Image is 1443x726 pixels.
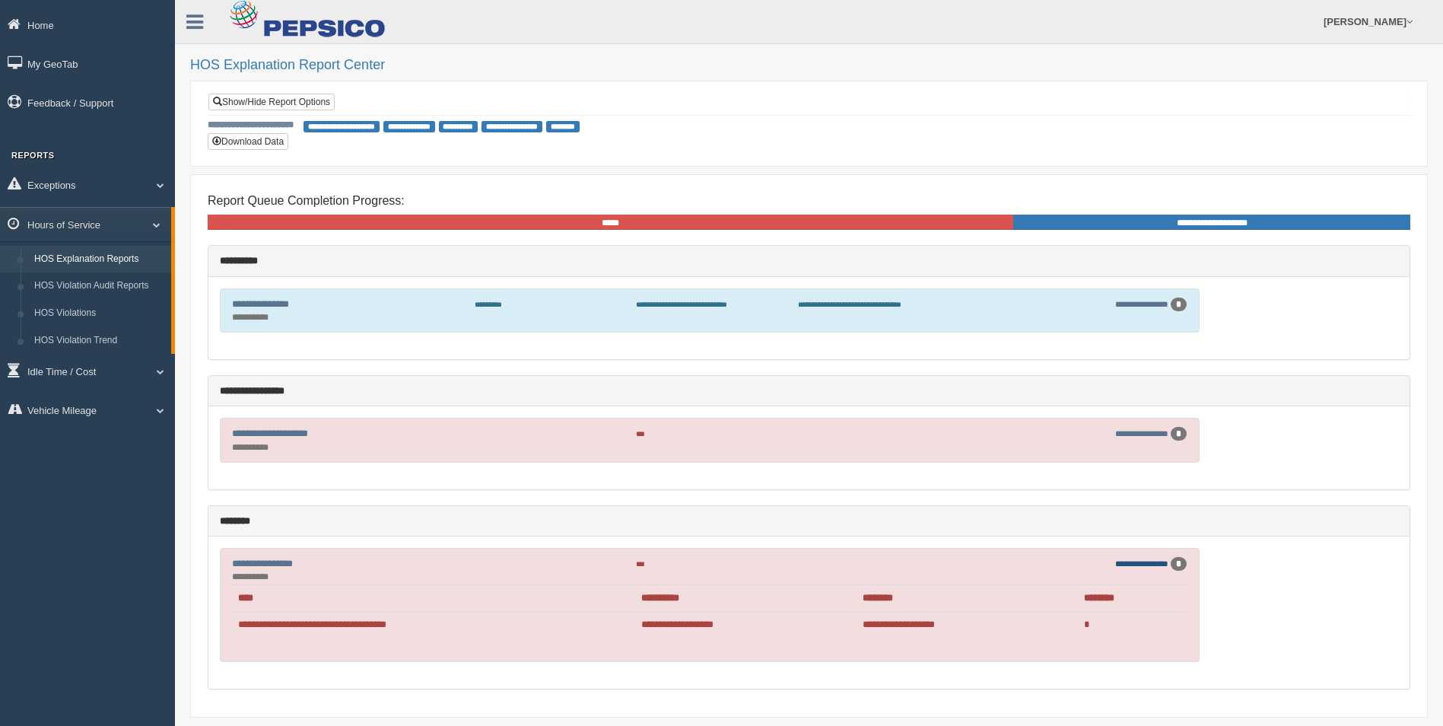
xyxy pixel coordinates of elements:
a: HOS Violation Trend [27,327,171,355]
a: HOS Violation Audit Reports [27,272,171,300]
h2: HOS Explanation Report Center [190,58,1428,73]
button: Download Data [208,133,288,150]
a: HOS Explanation Reports [27,246,171,273]
a: Show/Hide Report Options [208,94,335,110]
a: HOS Violations [27,300,171,327]
h4: Report Queue Completion Progress: [208,194,1410,208]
